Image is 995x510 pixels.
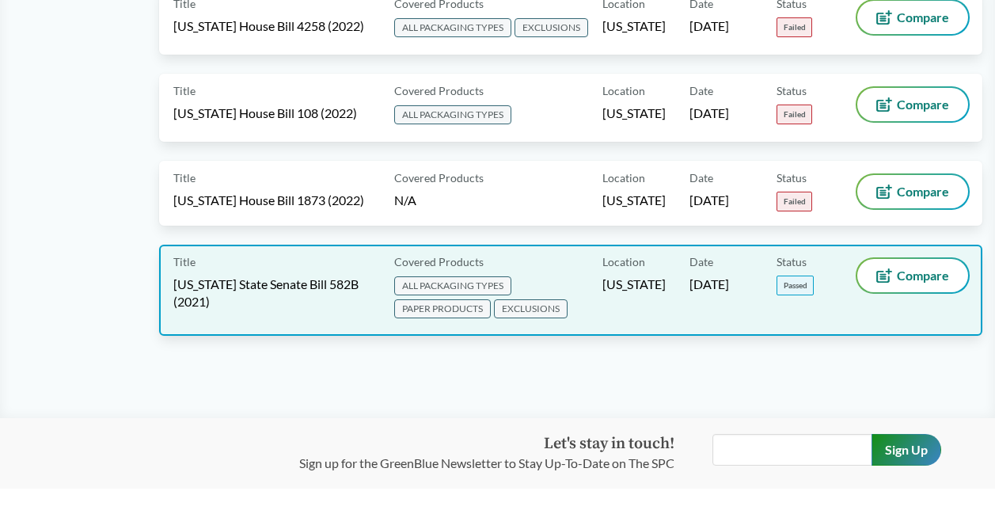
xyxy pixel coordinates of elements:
span: EXCLUSIONS [515,18,588,37]
button: Compare [857,175,968,208]
span: [US_STATE] State Senate Bill 582B (2021) [173,276,375,310]
span: [DATE] [689,192,729,209]
span: Failed [777,105,812,124]
span: [US_STATE] House Bill 108 (2022) [173,105,357,122]
span: [US_STATE] House Bill 4258 (2022) [173,17,364,35]
span: ALL PACKAGING TYPES [394,18,511,37]
span: [DATE] [689,17,729,35]
span: [US_STATE] House Bill 1873 (2022) [173,192,364,209]
span: Location [602,82,645,99]
span: Status [777,253,807,270]
span: Covered Products [394,169,484,186]
span: Title [173,82,196,99]
span: [US_STATE] [602,276,666,293]
span: ALL PACKAGING TYPES [394,276,511,295]
span: Compare [897,11,949,24]
span: Location [602,253,645,270]
p: Sign up for the GreenBlue Newsletter to Stay Up-To-Date on The SPC [299,454,674,473]
span: Title [173,169,196,186]
span: ALL PACKAGING TYPES [394,105,511,124]
span: [DATE] [689,276,729,293]
span: [US_STATE] [602,17,666,35]
strong: Let's stay in touch! [544,434,674,454]
span: Date [689,253,713,270]
span: PAPER PRODUCTS [394,299,491,318]
span: Location [602,169,645,186]
span: Date [689,169,713,186]
button: Compare [857,1,968,34]
button: Compare [857,259,968,292]
span: Status [777,169,807,186]
span: EXCLUSIONS [494,299,568,318]
span: [US_STATE] [602,192,666,209]
span: Failed [777,192,812,211]
span: [DATE] [689,105,729,122]
span: N/A [394,192,416,207]
span: Compare [897,98,949,111]
span: Covered Products [394,82,484,99]
span: Compare [897,269,949,282]
span: Covered Products [394,253,484,270]
span: Title [173,253,196,270]
span: Compare [897,185,949,198]
span: Status [777,82,807,99]
span: Failed [777,17,812,37]
span: Date [689,82,713,99]
span: [US_STATE] [602,105,666,122]
input: Sign Up [872,434,941,466]
button: Compare [857,88,968,121]
span: Passed [777,276,814,295]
